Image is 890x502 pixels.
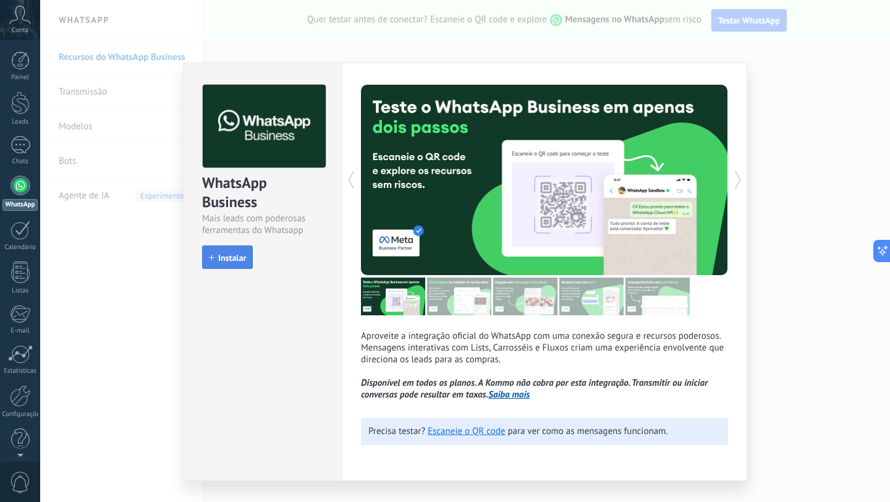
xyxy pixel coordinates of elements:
div: Configurações [2,411,38,419]
img: tour_image_6cf6297515b104f916d063e49aae351c.png [427,278,491,315]
div: Painel [2,74,38,82]
img: tour_image_46dcd16e2670e67c1b8e928eefbdcce9.png [625,278,690,315]
p: Aproveite a integração oficial do WhatsApp com uma conexão segura e recursos poderosos. Mensagens... [361,330,728,401]
div: Leads [2,118,38,126]
div: Estatísticas [2,367,38,375]
div: WhatsApp [2,199,38,211]
span: Precisa testar? [368,425,425,437]
a: Saiba mais [488,389,530,401]
div: Listas [2,287,38,295]
i: Disponível em todos os planos. A Kommo não cobra por esta integração. Transmitir ou iniciar conve... [361,377,708,401]
div: Mais leads com poderosas ferramentas do Whatsapp [202,213,324,236]
div: WhatsApp Business [202,173,324,213]
img: tour_image_87c31d5c6b42496d4b4f28fbf9d49d2b.png [493,278,557,315]
img: logo_main.png [203,85,326,168]
img: tour_image_af96a8ccf0f3a66e7f08a429c7d28073.png [361,278,425,315]
span: Instalar [218,253,246,262]
div: Chats [2,158,38,166]
div: Calendário [2,244,38,252]
a: Escaneie o QR code [428,425,505,437]
img: tour_image_58a1c38c4dee0ce492f4b60cdcddf18a.png [559,278,624,315]
span: para ver como as mensagens funcionam. [507,425,667,437]
span: Conta [12,27,28,35]
div: E-mail [2,327,38,335]
button: Instalar [202,245,253,269]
